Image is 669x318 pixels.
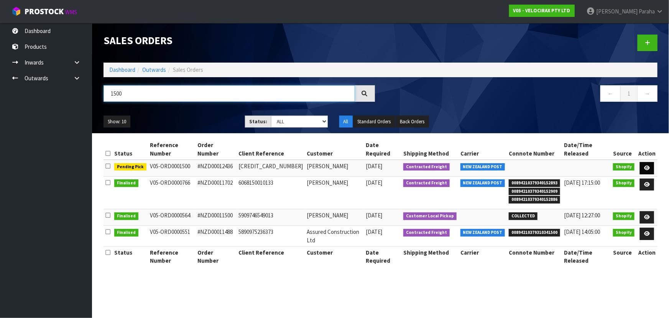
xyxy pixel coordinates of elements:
th: Customer [305,247,364,267]
span: Contracted Freight [403,163,450,171]
button: Standard Orders [353,116,395,128]
th: Status [112,247,148,267]
strong: Status: [249,118,267,125]
th: Reference Number [148,247,196,267]
th: Shipping Method [401,247,459,267]
th: Order Number [196,139,237,160]
td: V05-ORD0000766 [148,176,196,209]
th: Client Reference [237,247,305,267]
th: Connote Number [507,247,562,267]
span: Sales Orders [173,66,203,73]
span: COLLECTED [509,212,538,220]
span: NEW ZEALAND POST [460,163,505,171]
span: [DATE] 14:05:00 [564,228,600,235]
a: Outwards [142,66,166,73]
h1: Sales Orders [104,35,375,46]
a: Dashboard [109,66,135,73]
td: V05-ORD0000551 [148,226,196,247]
span: [DATE] [366,179,382,186]
span: 00894210379340152886 [509,196,560,204]
span: 00894210379340152909 [509,188,560,195]
td: #NZD00012436 [196,160,237,176]
td: [PERSON_NAME] [305,176,364,209]
th: Status [112,139,148,160]
th: Action [636,247,657,267]
th: Source [611,247,636,267]
button: All [339,116,353,128]
button: Back Orders [396,116,429,128]
th: Source [611,139,636,160]
td: #NZD00011488 [196,226,237,247]
a: → [637,85,657,102]
a: ← [600,85,621,102]
td: 5909746549013 [237,209,305,226]
th: Shipping Method [401,139,459,160]
span: [DATE] [366,212,382,219]
span: Shopify [613,212,634,220]
img: cube-alt.png [12,7,21,16]
th: Date/Time Released [562,139,611,160]
span: Pending Pick [114,163,146,171]
span: ProStock [25,7,64,17]
span: Finalised [114,179,138,187]
span: Contracted Freight [403,229,450,237]
span: [PERSON_NAME] [596,8,638,15]
span: Shopify [613,163,634,171]
td: 5890975236373 [237,226,305,247]
input: Search sales orders [104,85,355,102]
th: Date Required [364,247,402,267]
nav: Page navigation [386,85,658,104]
td: V05-ORD0001500 [148,160,196,176]
span: 00894210379310341500 [509,229,560,237]
th: Connote Number [507,139,562,160]
td: 6068150010133 [237,176,305,209]
th: Carrier [459,139,507,160]
span: [DATE] 12:27:00 [564,212,600,219]
td: V05-ORD0000564 [148,209,196,226]
a: V05 - VELOCIRAX PTY LTD [509,5,575,17]
td: #NZD00011702 [196,176,237,209]
span: Finalised [114,212,138,220]
span: [DATE] [366,228,382,235]
span: NEW ZEALAND POST [460,179,505,187]
span: [DATE] [366,162,382,170]
th: Date Required [364,139,402,160]
th: Action [636,139,657,160]
th: Order Number [196,247,237,267]
th: Reference Number [148,139,196,160]
span: [DATE] 17:15:00 [564,179,600,186]
span: Finalised [114,229,138,237]
button: Show: 10 [104,116,130,128]
span: Customer Local Pickup [403,212,457,220]
span: Paraha [639,8,655,15]
span: NEW ZEALAND POST [460,229,505,237]
th: Date/Time Released [562,247,611,267]
span: Shopify [613,179,634,187]
span: Contracted Freight [403,179,450,187]
th: Carrier [459,247,507,267]
td: [CREDIT_CARD_NUMBER] [237,160,305,176]
strong: V05 - VELOCIRAX PTY LTD [513,7,570,14]
td: [PERSON_NAME] [305,160,364,176]
span: 00894210379340152893 [509,179,560,187]
td: [PERSON_NAME] [305,209,364,226]
th: Client Reference [237,139,305,160]
td: #NZD00011500 [196,209,237,226]
span: Shopify [613,229,634,237]
th: Customer [305,139,364,160]
td: Assured Construction Ltd [305,226,364,247]
a: 1 [620,85,638,102]
small: WMS [65,8,77,16]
